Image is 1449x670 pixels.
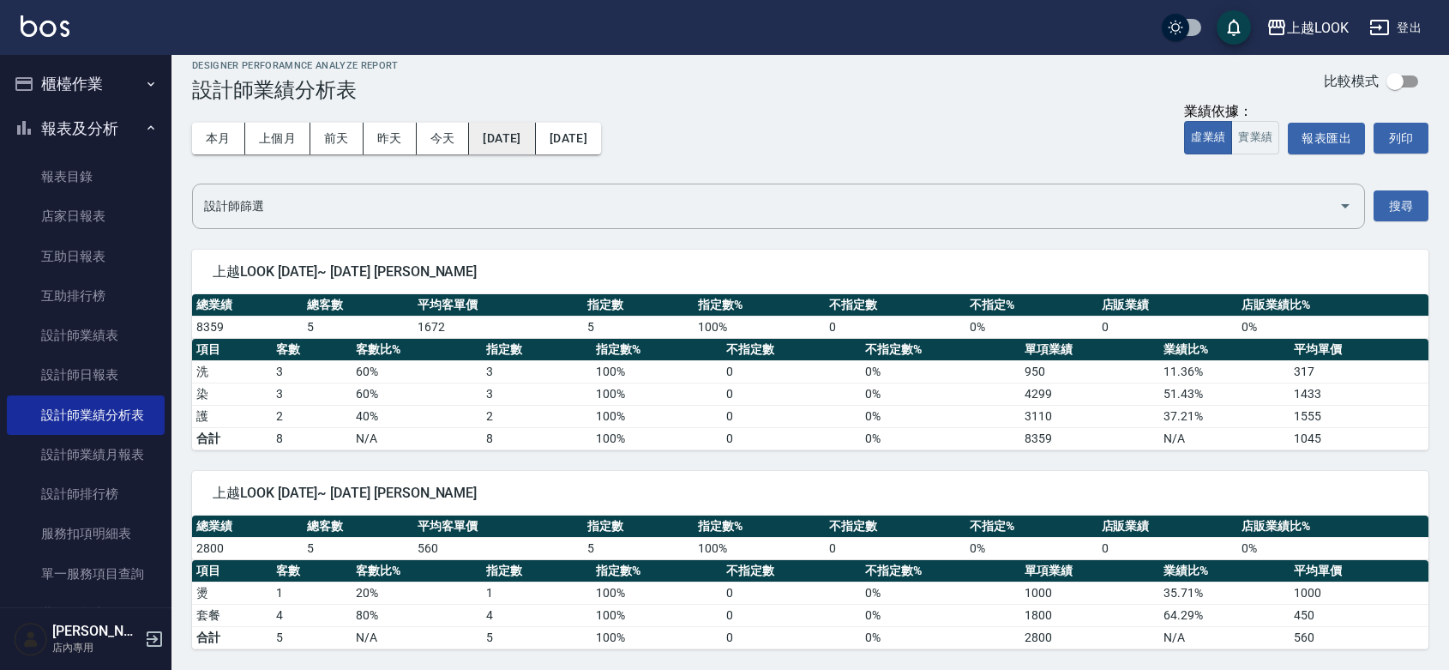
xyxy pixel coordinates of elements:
[352,560,482,582] th: 客數比%
[272,626,352,649] td: 5
[192,339,1428,450] table: a dense table
[583,316,694,338] td: 5
[352,360,482,383] td: 60 %
[1288,123,1365,154] button: 報表匯出
[482,582,592,604] td: 1
[482,339,592,361] th: 指定數
[482,604,592,626] td: 4
[352,405,482,427] td: 40 %
[192,316,303,338] td: 8359
[861,405,1020,427] td: 0 %
[965,516,1097,538] th: 不指定%
[592,339,722,361] th: 指定數%
[192,78,399,102] h3: 設計師業績分析表
[213,485,1408,502] span: 上越LOOK [DATE]~ [DATE] [PERSON_NAME]
[7,62,165,106] button: 櫃檯作業
[1290,626,1428,649] td: 560
[592,360,722,383] td: 100 %
[7,474,165,514] a: 設計師排行榜
[413,294,583,317] th: 平均客單價
[861,626,1020,649] td: 0%
[1097,516,1238,538] th: 店販業績
[1231,121,1279,154] button: 實業績
[861,360,1020,383] td: 0 %
[192,427,272,450] td: 合計
[825,537,965,559] td: 0
[352,383,482,405] td: 60 %
[352,604,482,626] td: 80 %
[352,626,482,649] td: N/A
[722,405,861,427] td: 0
[965,316,1097,338] td: 0 %
[965,294,1097,317] th: 不指定%
[1159,427,1290,450] td: N/A
[592,383,722,405] td: 100 %
[861,604,1020,626] td: 0 %
[536,123,601,154] button: [DATE]
[482,383,592,405] td: 3
[1159,360,1290,383] td: 11.36 %
[413,316,583,338] td: 1672
[7,554,165,594] a: 單一服務項目查詢
[272,339,352,361] th: 客數
[482,626,592,649] td: 5
[213,263,1408,281] span: 上越LOOK [DATE]~ [DATE] [PERSON_NAME]
[482,405,592,427] td: 2
[1290,604,1428,626] td: 450
[1020,360,1159,383] td: 950
[583,516,694,538] th: 指定數
[1290,383,1428,405] td: 1433
[364,123,417,154] button: 昨天
[861,383,1020,405] td: 0 %
[1020,582,1159,604] td: 1000
[1097,294,1238,317] th: 店販業績
[1159,383,1290,405] td: 51.43 %
[192,516,1428,560] table: a dense table
[1159,582,1290,604] td: 35.71 %
[14,622,48,656] img: Person
[192,560,272,582] th: 項目
[861,339,1020,361] th: 不指定數%
[583,294,694,317] th: 指定數
[1159,560,1290,582] th: 業績比%
[1290,339,1428,361] th: 平均單價
[469,123,535,154] button: [DATE]
[592,427,722,450] td: 100%
[192,516,303,538] th: 總業績
[7,157,165,196] a: 報表目錄
[1374,123,1428,154] button: 列印
[192,604,272,626] td: 套餐
[7,237,165,276] a: 互助日報表
[1324,72,1379,90] p: 比較模式
[1217,10,1251,45] button: save
[1159,626,1290,649] td: N/A
[310,123,364,154] button: 前天
[592,560,722,582] th: 指定數%
[272,383,352,405] td: 3
[52,640,140,655] p: 店內專用
[1184,103,1279,121] div: 業績依據：
[722,604,861,626] td: 0
[200,191,1332,221] input: 選擇設計師
[1374,190,1428,222] button: 搜尋
[1237,516,1428,538] th: 店販業績比%
[722,360,861,383] td: 0
[1159,405,1290,427] td: 37.21 %
[583,537,694,559] td: 5
[722,339,861,361] th: 不指定數
[21,15,69,37] img: Logo
[1290,360,1428,383] td: 317
[272,405,352,427] td: 2
[1362,12,1428,44] button: 登出
[1260,10,1356,45] button: 上越LOOK
[965,537,1097,559] td: 0 %
[7,196,165,236] a: 店家日報表
[7,106,165,151] button: 報表及分析
[722,626,861,649] td: 0
[413,516,583,538] th: 平均客單價
[303,516,413,538] th: 總客數
[7,395,165,435] a: 設計師業績分析表
[1287,17,1349,39] div: 上越LOOK
[694,294,826,317] th: 指定數%
[694,516,826,538] th: 指定數%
